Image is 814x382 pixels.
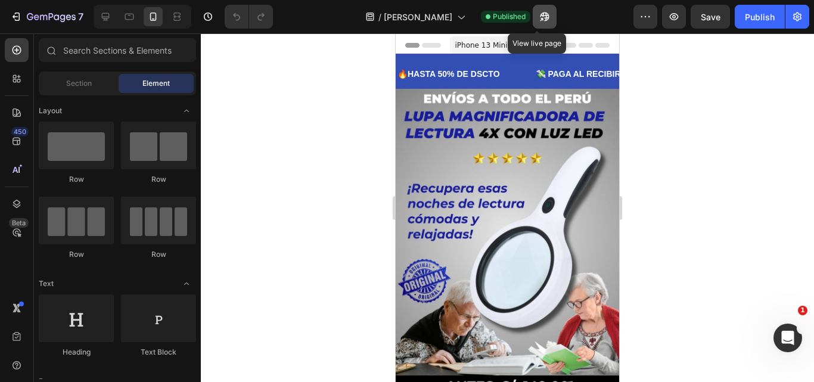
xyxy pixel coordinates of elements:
[691,5,730,29] button: Save
[39,105,62,116] span: Layout
[39,38,196,62] input: Search Sections & Elements
[396,33,619,382] iframe: Design area
[384,11,452,23] span: [PERSON_NAME]
[735,5,785,29] button: Publish
[11,127,29,136] div: 450
[78,10,83,24] p: 7
[142,78,170,89] span: Element
[39,174,114,185] div: Row
[177,101,196,120] span: Toggle open
[177,274,196,293] span: Toggle open
[225,5,273,29] div: Undo/Redo
[378,11,381,23] span: /
[493,11,526,22] span: Published
[745,11,775,23] div: Publish
[9,218,29,228] div: Beta
[121,347,196,358] div: Text Block
[39,249,114,260] div: Row
[39,278,54,289] span: Text
[5,5,89,29] button: 7
[140,33,265,48] p: 💸 PAGA AL RECIBIR EN CASA
[798,306,807,315] span: 1
[701,12,720,22] span: Save
[39,347,114,358] div: Heading
[773,324,802,352] iframe: Intercom live chat
[121,174,196,185] div: Row
[121,249,196,260] div: Row
[66,78,92,89] span: Section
